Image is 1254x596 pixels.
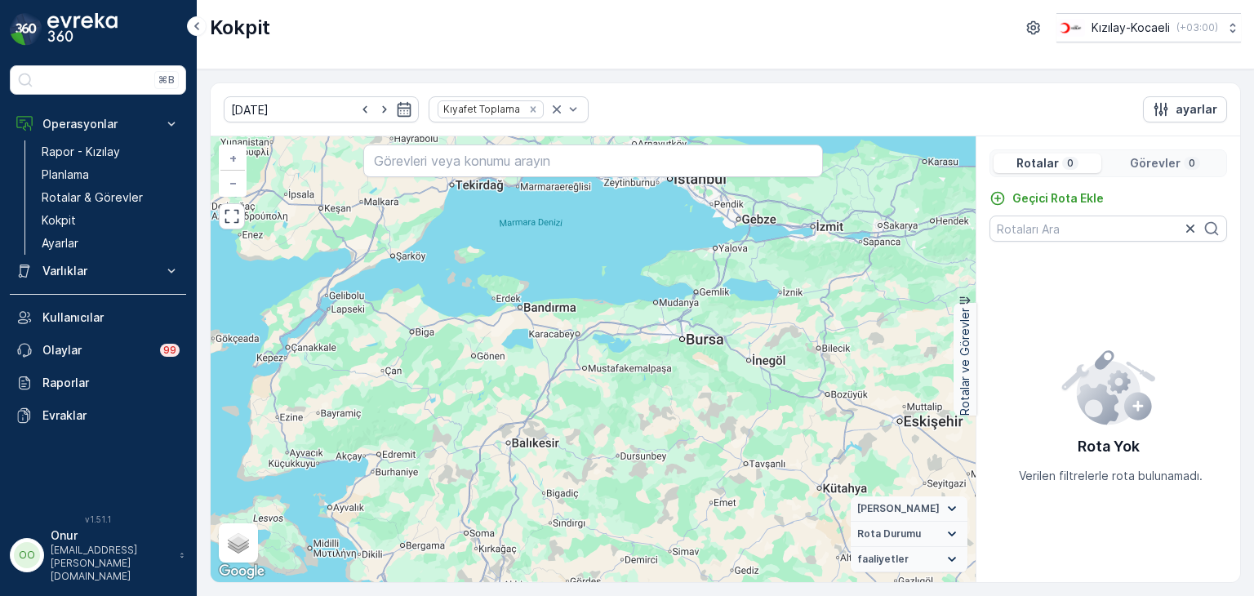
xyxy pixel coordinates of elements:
span: + [229,151,237,165]
p: ⌘B [158,73,175,87]
p: 99 [163,344,176,357]
a: Kullanıcılar [10,301,186,334]
a: Rotalar & Görevler [35,186,186,209]
p: Rotalar ve Görevler [957,308,973,416]
a: Evraklar [10,399,186,432]
button: ayarlar [1143,96,1227,122]
p: Kokpit [42,212,76,229]
summary: faaliyetler [851,547,967,572]
div: Remove Kıyafet Toplama [524,103,542,116]
summary: Rota Durumu [851,522,967,547]
button: Operasyonlar [10,108,186,140]
img: config error [1061,347,1156,425]
p: Rotalar & Görevler [42,189,143,206]
p: Raporlar [42,375,180,391]
summary: [PERSON_NAME] [851,496,967,522]
p: Kullanıcılar [42,309,180,326]
a: Layers [220,525,256,561]
button: Varlıklar [10,255,186,287]
a: Uzaklaştır [220,171,245,195]
p: Geçici Rota Ekle [1012,190,1104,207]
input: Görevleri veya konumu arayın [363,145,822,177]
p: Evraklar [42,407,180,424]
p: Rotalar [1016,155,1059,171]
div: OO [14,542,40,568]
img: k%C4%B1z%C4%B1lay_0jL9uU1.png [1056,19,1085,37]
p: Verilen filtrelerle rota bulunamadı. [1019,468,1203,484]
p: Planlama [42,167,89,183]
a: Planlama [35,163,186,186]
p: 0 [1187,157,1197,170]
a: Geçici Rota Ekle [989,190,1104,207]
img: Google [215,561,269,582]
a: Ayarlar [35,232,186,255]
input: dd/mm/yyyy [224,96,419,122]
p: Operasyonlar [42,116,153,132]
p: Rota Yok [1078,435,1140,458]
a: Olaylar99 [10,334,186,367]
span: v 1.51.1 [10,514,186,524]
input: Rotaları Ara [989,216,1227,242]
button: OOOnur[EMAIL_ADDRESS][PERSON_NAME][DOMAIN_NAME] [10,527,186,583]
p: ayarlar [1176,101,1217,118]
a: Rapor - Kızılay [35,140,186,163]
img: logo_dark-DEwI_e13.png [47,13,118,46]
p: ( +03:00 ) [1176,21,1218,34]
a: Yakınlaştır [220,146,245,171]
p: Kokpit [210,15,270,41]
p: Olaylar [42,342,150,358]
span: [PERSON_NAME] [857,502,940,515]
span: Rota Durumu [857,527,921,540]
p: Ayarlar [42,235,78,251]
p: [EMAIL_ADDRESS][PERSON_NAME][DOMAIN_NAME] [51,544,171,583]
p: Varlıklar [42,263,153,279]
div: Kıyafet Toplama [438,101,522,117]
p: Onur [51,527,171,544]
button: Kızılay-Kocaeli(+03:00) [1056,13,1241,42]
a: Bu bölgeyi Google Haritalar'da açın (yeni pencerede açılır) [215,561,269,582]
span: faaliyetler [857,553,909,566]
p: 0 [1065,157,1075,170]
img: logo [10,13,42,46]
a: Raporlar [10,367,186,399]
p: Rapor - Kızılay [42,144,120,160]
a: Kokpit [35,209,186,232]
p: Kızılay-Kocaeli [1092,20,1170,36]
p: Görevler [1130,155,1181,171]
span: − [229,176,238,189]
